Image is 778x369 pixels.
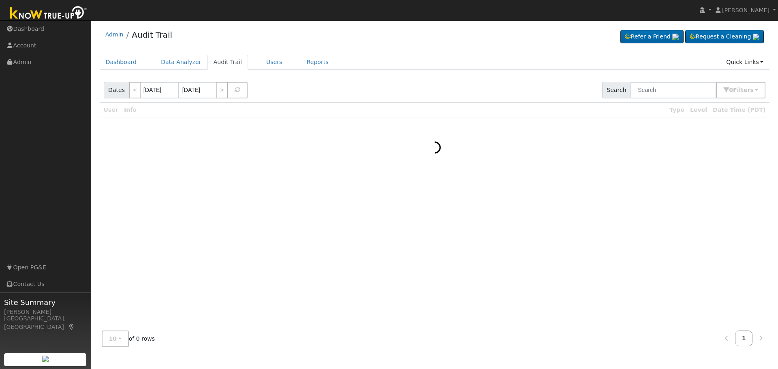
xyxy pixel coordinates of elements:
[105,31,124,38] a: Admin
[716,82,765,98] button: 0Filters
[129,82,141,98] a: <
[685,30,764,44] a: Request a Cleaning
[102,331,155,347] div: of 0 rows
[672,34,679,40] img: retrieve
[4,297,87,308] span: Site Summary
[68,324,75,330] a: Map
[733,87,754,93] span: Filter
[602,82,631,98] span: Search
[301,55,335,70] a: Reports
[735,331,753,346] a: 1
[109,335,117,342] span: 10
[620,30,684,44] a: Refer a Friend
[722,7,769,13] span: [PERSON_NAME]
[100,55,143,70] a: Dashboard
[132,30,172,40] a: Audit Trail
[631,82,716,98] input: Search
[750,87,753,93] span: s
[6,4,91,23] img: Know True-Up
[104,82,130,98] span: Dates
[216,82,228,98] a: >
[42,356,49,362] img: retrieve
[753,34,759,40] img: retrieve
[102,331,129,347] button: 10
[720,55,769,70] a: Quick Links
[155,55,207,70] a: Data Analyzer
[260,55,289,70] a: Users
[4,314,87,331] div: [GEOGRAPHIC_DATA], [GEOGRAPHIC_DATA]
[207,55,248,70] a: Audit Trail
[4,308,87,316] div: [PERSON_NAME]
[227,82,248,98] button: Refresh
